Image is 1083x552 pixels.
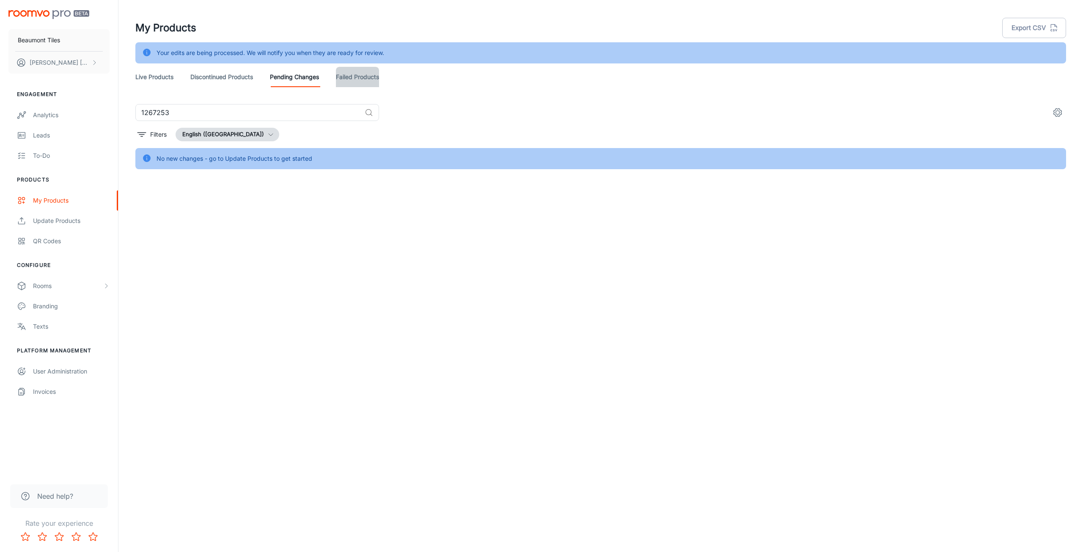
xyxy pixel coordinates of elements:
[336,67,379,87] a: Failed Products
[190,67,253,87] a: Discontinued Products
[30,58,89,67] p: [PERSON_NAME] [PERSON_NAME]
[176,128,279,141] button: English ([GEOGRAPHIC_DATA])
[270,67,319,87] a: Pending Changes
[135,104,361,121] input: Search
[8,52,110,74] button: [PERSON_NAME] [PERSON_NAME]
[8,29,110,51] button: Beaumont Tiles
[1002,18,1066,38] button: Export CSV
[157,151,312,167] div: No new changes - go to Update Products to get started
[150,130,167,139] p: Filters
[1049,104,1066,121] button: settings
[33,196,110,205] div: My Products
[135,20,196,36] h1: My Products
[33,110,110,120] div: Analytics
[135,128,169,141] button: filter
[33,151,110,160] div: To-do
[18,36,60,45] p: Beaumont Tiles
[33,131,110,140] div: Leads
[8,10,89,19] img: Roomvo PRO Beta
[157,45,384,61] div: Your edits are being processed. We will notify you when they are ready for review.
[135,67,173,87] a: Live Products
